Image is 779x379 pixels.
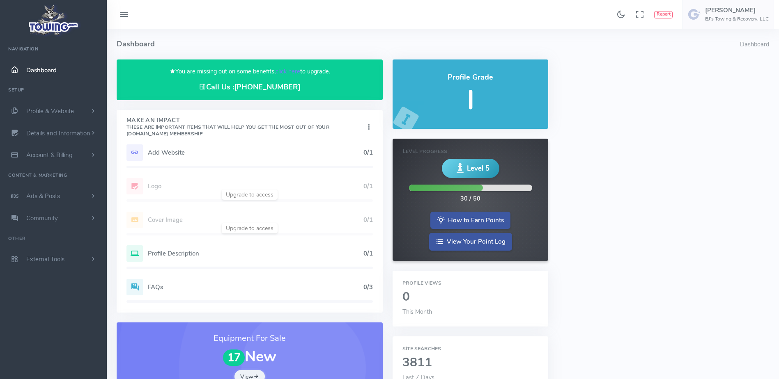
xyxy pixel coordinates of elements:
[430,212,510,229] a: How to Earn Points
[148,250,363,257] h5: Profile Description
[429,233,512,251] a: View Your Point Log
[705,7,769,14] h5: [PERSON_NAME]
[402,290,538,304] h2: 0
[126,332,373,345] h3: Equipment For Sale
[117,29,740,59] h4: Dashboard
[234,82,301,92] a: [PHONE_NUMBER]
[148,284,363,290] h5: FAQs
[363,284,373,290] h5: 0/3
[740,40,769,49] li: Dashboard
[363,149,373,156] h5: 0/1
[402,281,538,286] h6: Profile Views
[363,250,373,257] h5: 0/1
[402,308,432,316] span: This Month
[26,2,81,37] img: logo
[26,255,64,263] span: External Tools
[276,67,300,75] a: click here
[402,356,538,370] h2: 3811
[26,151,73,159] span: Account & Billing
[126,124,329,137] small: These are important items that will help you get the most out of your [DOMAIN_NAME] Membership
[403,149,538,154] h6: Level Progress
[126,67,373,76] p: You are missing out on some benefits, to upgrade.
[26,192,60,200] span: Ads & Posts
[402,346,538,352] h6: Site Searches
[654,11,673,18] button: Report
[148,149,363,156] h5: Add Website
[402,86,538,115] h5: I
[467,163,489,174] span: Level 5
[126,117,365,137] h4: Make An Impact
[705,16,769,22] h6: BJ’s Towing & Recovery, LLC
[688,8,701,21] img: user-image
[126,83,373,91] h4: Call Us :
[402,73,538,82] h4: Profile Grade
[26,129,90,137] span: Details and Information
[26,107,74,115] span: Profile & Website
[26,214,58,222] span: Community
[126,349,373,366] h1: New
[223,349,245,366] span: 17
[460,194,480,203] div: 30 / 50
[26,66,57,74] span: Dashboard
